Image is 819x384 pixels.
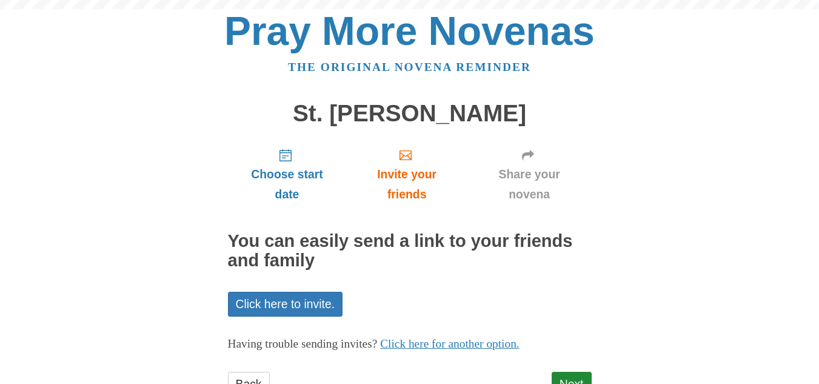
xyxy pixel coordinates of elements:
[240,164,335,204] span: Choose start date
[480,164,580,204] span: Share your novena
[467,138,592,211] a: Share your novena
[228,292,343,317] a: Click here to invite.
[228,138,347,211] a: Choose start date
[346,138,467,211] a: Invite your friends
[228,101,592,127] h1: St. [PERSON_NAME]
[224,8,595,53] a: Pray More Novenas
[228,232,592,271] h2: You can easily send a link to your friends and family
[358,164,455,204] span: Invite your friends
[228,337,378,350] span: Having trouble sending invites?
[288,61,531,73] a: The original novena reminder
[380,337,520,350] a: Click here for another option.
